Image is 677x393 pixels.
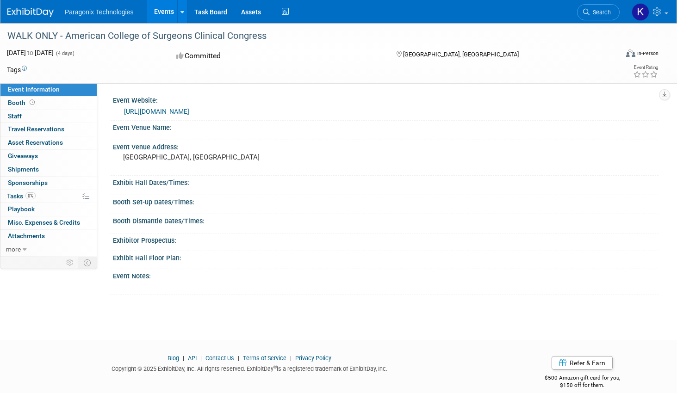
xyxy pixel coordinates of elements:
[0,203,97,216] a: Playbook
[8,112,22,120] span: Staff
[123,153,330,161] pre: [GEOGRAPHIC_DATA], [GEOGRAPHIC_DATA]
[561,48,658,62] div: Event Format
[4,28,603,44] div: WALK ONLY - American College of Surgeons Clinical Congress
[168,355,179,362] a: Blog
[205,355,234,362] a: Contact Us
[8,219,80,226] span: Misc. Expenses & Credits
[0,230,97,243] a: Attachments
[637,50,658,57] div: In-Person
[8,179,48,186] span: Sponsorships
[8,232,45,239] span: Attachments
[113,195,658,207] div: Booth Set-up Dates/Times:
[174,48,381,64] div: Committed
[113,233,658,245] div: Exhibitor Prospectus:
[0,110,97,123] a: Staff
[8,86,60,93] span: Event Information
[288,355,294,362] span: |
[7,362,492,373] div: Copyright © 2025 ExhibitDay, Inc. All rights reserved. ExhibitDay is a registered trademark of Ex...
[6,246,21,253] span: more
[124,108,189,115] a: [URL][DOMAIN_NAME]
[8,166,39,173] span: Shipments
[506,381,659,389] div: $150 off for them.
[7,49,54,56] span: [DATE] [DATE]
[8,99,37,106] span: Booth
[577,4,620,20] a: Search
[0,163,97,176] a: Shipments
[7,65,27,74] td: Tags
[113,93,658,105] div: Event Website:
[180,355,186,362] span: |
[113,251,658,263] div: Exhibit Hall Floor Plan:
[0,136,97,149] a: Asset Reservations
[7,8,54,17] img: ExhibitDay
[0,177,97,190] a: Sponsorships
[8,125,64,133] span: Travel Reservations
[65,8,133,16] span: Paragonix Technologies
[113,140,658,152] div: Event Venue Address:
[0,150,97,163] a: Giveaways
[403,51,519,58] span: [GEOGRAPHIC_DATA], [GEOGRAPHIC_DATA]
[113,121,658,132] div: Event Venue Name:
[0,243,97,256] a: more
[0,123,97,136] a: Travel Reservations
[626,49,635,57] img: Format-Inperson.png
[113,269,658,281] div: Event Notes:
[633,65,658,70] div: Event Rating
[8,139,63,146] span: Asset Reservations
[8,205,35,213] span: Playbook
[78,257,97,269] td: Toggle Event Tabs
[26,49,35,56] span: to
[113,214,658,226] div: Booth Dismantle Dates/Times:
[0,97,97,110] a: Booth
[62,257,78,269] td: Personalize Event Tab Strip
[0,83,97,96] a: Event Information
[55,50,75,56] span: (4 days)
[188,355,197,362] a: API
[590,9,611,16] span: Search
[0,216,97,229] a: Misc. Expenses & Credits
[113,176,658,187] div: Exhibit Hall Dates/Times:
[273,364,277,369] sup: ®
[198,355,204,362] span: |
[7,192,36,200] span: Tasks
[243,355,286,362] a: Terms of Service
[506,368,659,389] div: $500 Amazon gift card for you,
[28,99,37,106] span: Booth not reserved yet
[8,152,38,160] span: Giveaways
[0,190,97,203] a: Tasks0%
[295,355,331,362] a: Privacy Policy
[632,3,649,21] img: Krista Paplaczyk
[25,192,36,199] span: 0%
[552,356,613,370] a: Refer & Earn
[236,355,242,362] span: |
